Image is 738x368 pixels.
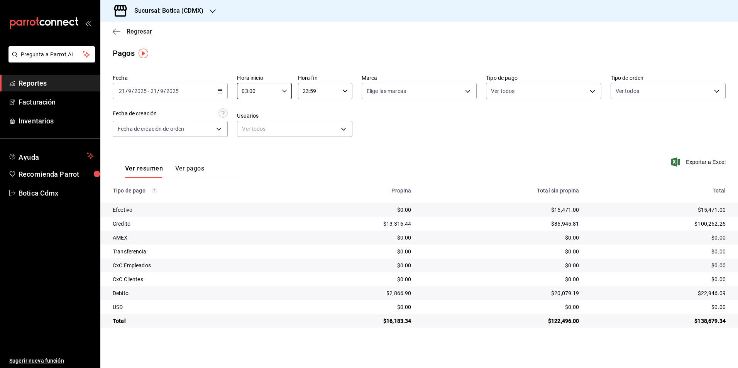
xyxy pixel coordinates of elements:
[592,248,726,255] div: $0.00
[673,157,726,167] button: Exportar a Excel
[611,75,726,81] label: Tipo de orden
[5,56,95,64] a: Pregunta a Parrot AI
[592,275,726,283] div: $0.00
[157,88,159,94] span: /
[85,20,91,26] button: open_drawer_menu
[19,188,94,198] span: Botica Cdmx
[113,248,287,255] div: Transferencia
[592,234,726,241] div: $0.00
[237,113,352,118] label: Usuarios
[21,51,83,59] span: Pregunta a Parrot AI
[592,206,726,214] div: $15,471.00
[300,289,411,297] div: $2,866.90
[113,262,287,269] div: CxC Empleados
[152,188,157,193] svg: Los pagos realizados con Pay y otras terminales son montos brutos.
[175,165,204,178] button: Ver pagos
[424,220,579,228] div: $86,945.81
[592,262,726,269] div: $0.00
[113,303,287,311] div: USD
[592,289,726,297] div: $22,946.09
[113,206,287,214] div: Efectivo
[125,88,128,94] span: /
[300,220,411,228] div: $13,316.44
[424,248,579,255] div: $0.00
[298,75,352,81] label: Hora fin
[134,88,147,94] input: ----
[148,88,149,94] span: -
[486,75,601,81] label: Tipo de pago
[19,78,94,88] span: Reportes
[424,187,579,194] div: Total sin propina
[300,262,411,269] div: $0.00
[8,46,95,62] button: Pregunta a Parrot AI
[19,97,94,107] span: Facturación
[424,289,579,297] div: $20,079.19
[127,28,152,35] span: Regresar
[424,262,579,269] div: $0.00
[300,187,411,194] div: Propina
[113,28,152,35] button: Regresar
[150,88,157,94] input: --
[113,220,287,228] div: Credito
[125,165,163,178] button: Ver resumen
[19,169,94,179] span: Recomienda Parrot
[132,88,134,94] span: /
[616,87,639,95] span: Ver todos
[125,165,204,178] div: navigation tabs
[166,88,179,94] input: ----
[300,234,411,241] div: $0.00
[424,303,579,311] div: $0.00
[300,248,411,255] div: $0.00
[367,87,406,95] span: Elige las marcas
[113,47,135,59] div: Pagos
[113,289,287,297] div: Debito
[592,220,726,228] div: $100,262.25
[128,88,132,94] input: --
[424,317,579,325] div: $122,496.00
[491,87,515,95] span: Ver todos
[113,234,287,241] div: AMEX
[164,88,166,94] span: /
[237,121,352,137] div: Ver todos
[113,187,287,194] div: Tipo de pago
[113,275,287,283] div: CxC Clientes
[300,303,411,311] div: $0.00
[113,75,228,81] label: Fecha
[424,206,579,214] div: $15,471.00
[160,88,164,94] input: --
[118,125,184,133] span: Fecha de creación de orden
[300,206,411,214] div: $0.00
[128,6,203,15] h3: Sucursal: Botica (CDMX)
[592,303,726,311] div: $0.00
[19,151,84,160] span: Ayuda
[300,317,411,325] div: $16,183.34
[9,357,94,365] span: Sugerir nueva función
[424,275,579,283] div: $0.00
[19,116,94,126] span: Inventarios
[113,110,157,118] div: Fecha de creación
[237,75,291,81] label: Hora inicio
[300,275,411,283] div: $0.00
[118,88,125,94] input: --
[139,49,148,58] img: Tooltip marker
[592,317,726,325] div: $138,679.34
[113,317,287,325] div: Total
[424,234,579,241] div: $0.00
[362,75,477,81] label: Marca
[592,187,726,194] div: Total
